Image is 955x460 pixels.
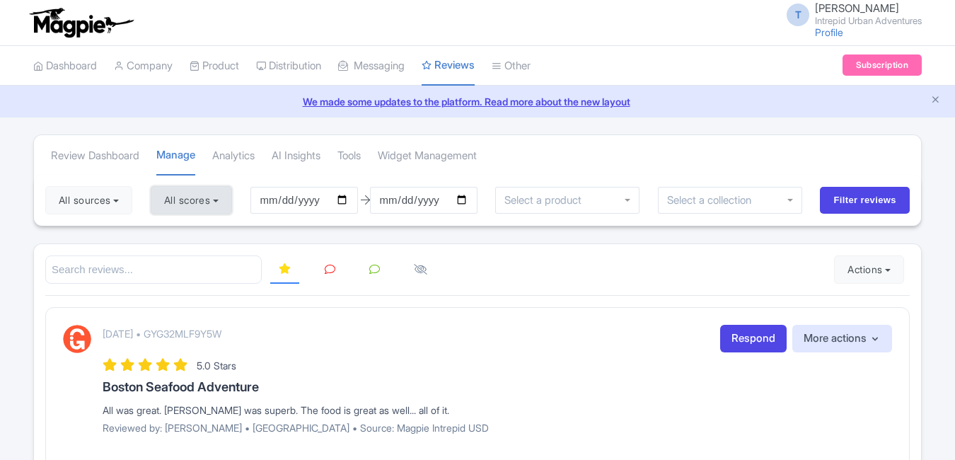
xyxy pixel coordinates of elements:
a: Reviews [422,46,475,86]
a: Profile [815,26,843,38]
a: Dashboard [33,47,97,86]
p: Reviewed by: [PERSON_NAME] • [GEOGRAPHIC_DATA] • Source: Magpie Intrepid USD [103,420,892,435]
input: Select a collection [667,194,761,207]
p: [DATE] • GYG32MLF9Y5W [103,326,221,341]
div: All was great. [PERSON_NAME] was superb. The food is great as well... all of it. [103,403,892,418]
span: [PERSON_NAME] [815,1,899,15]
a: Widget Management [378,137,477,176]
a: T [PERSON_NAME] Intrepid Urban Adventures [778,3,922,25]
h3: Boston Seafood Adventure [103,380,892,394]
button: Close announcement [930,93,941,109]
a: AI Insights [272,137,320,176]
span: T [787,4,809,26]
span: 5.0 Stars [197,360,236,372]
a: We made some updates to the platform. Read more about the new layout [8,94,947,109]
a: Manage [156,136,195,176]
a: Product [190,47,239,86]
button: Actions [834,255,904,284]
a: Distribution [256,47,321,86]
a: Respond [720,325,787,352]
input: Select a product [504,194,589,207]
small: Intrepid Urban Adventures [815,16,922,25]
a: Other [492,47,531,86]
img: GetYourGuide Logo [63,325,91,353]
button: All scores [151,186,232,214]
a: Subscription [843,54,922,76]
button: All sources [45,186,132,214]
button: More actions [792,325,892,352]
input: Filter reviews [820,187,910,214]
a: Analytics [212,137,255,176]
input: Search reviews... [45,255,262,284]
a: Tools [337,137,361,176]
a: Review Dashboard [51,137,139,176]
img: logo-ab69f6fb50320c5b225c76a69d11143b.png [26,7,136,38]
a: Messaging [338,47,405,86]
a: Company [114,47,173,86]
